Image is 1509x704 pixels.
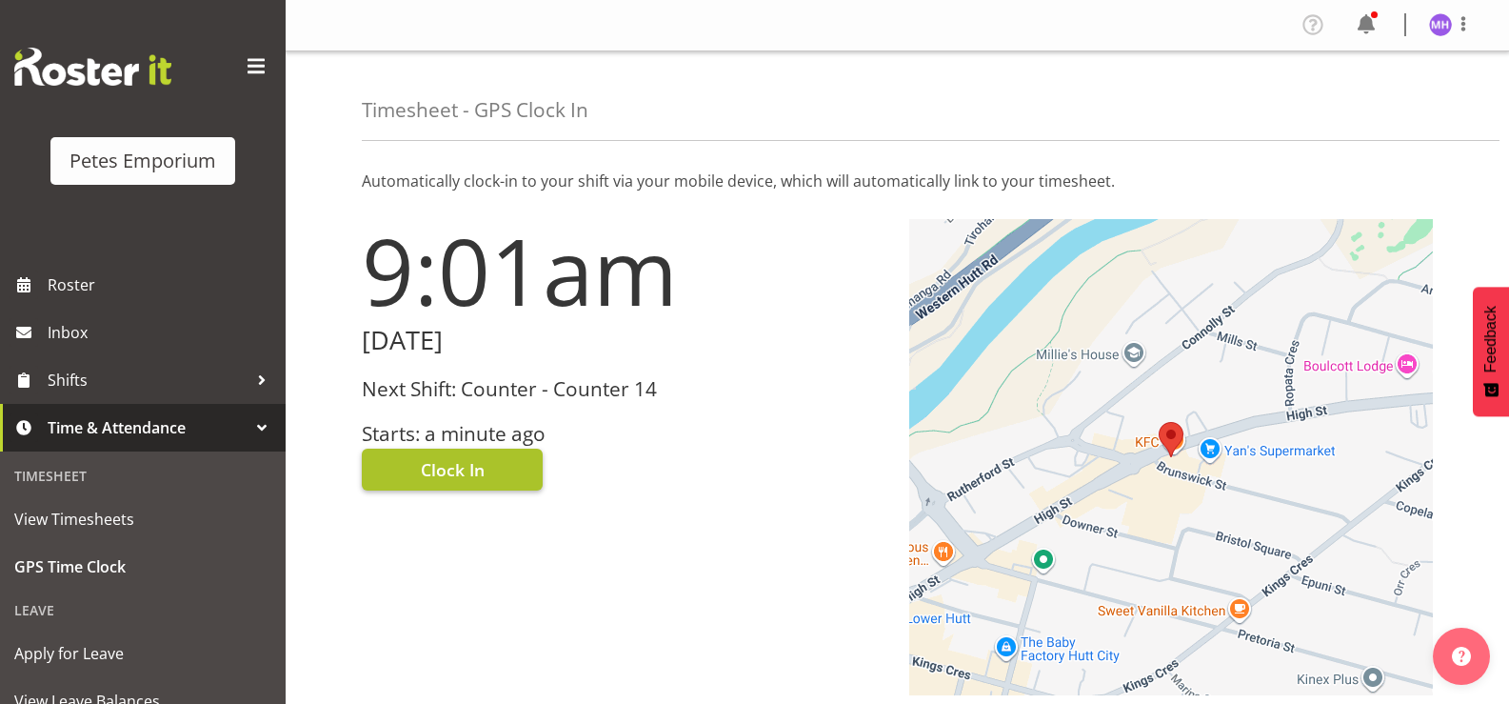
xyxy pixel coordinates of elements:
[48,318,276,347] span: Inbox
[362,219,886,322] h1: 9:01am
[1473,287,1509,416] button: Feedback - Show survey
[14,48,171,86] img: Rosterit website logo
[69,147,216,175] div: Petes Emporium
[362,423,886,445] h3: Starts: a minute ago
[362,99,588,121] h4: Timesheet - GPS Clock In
[421,457,485,482] span: Clock In
[5,456,281,495] div: Timesheet
[48,271,276,299] span: Roster
[1429,13,1452,36] img: mackenzie-halford4471.jpg
[362,326,886,355] h2: [DATE]
[14,553,271,581] span: GPS Time Clock
[362,170,1433,192] p: Automatically clock-in to your shift via your mobile device, which will automatically link to you...
[1482,306,1499,372] span: Feedback
[1452,647,1471,666] img: help-xxl-2.png
[14,505,271,533] span: View Timesheets
[48,366,248,394] span: Shifts
[48,413,248,442] span: Time & Attendance
[5,495,281,543] a: View Timesheets
[5,630,281,677] a: Apply for Leave
[14,639,271,668] span: Apply for Leave
[362,449,543,491] button: Clock In
[5,591,281,630] div: Leave
[5,543,281,591] a: GPS Time Clock
[362,378,886,400] h3: Next Shift: Counter - Counter 14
